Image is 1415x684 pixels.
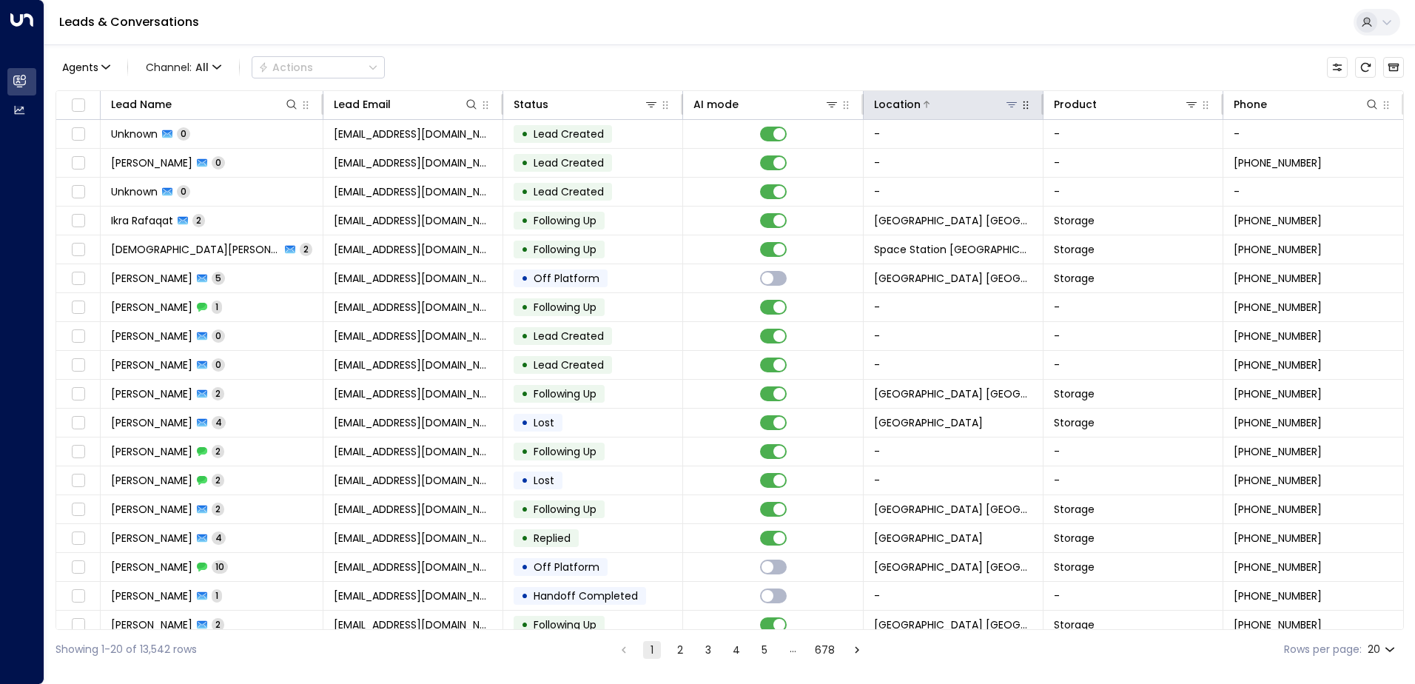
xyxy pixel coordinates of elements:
button: Go to next page [848,641,866,659]
span: 4 [212,532,226,544]
td: - [1043,582,1223,610]
span: 1 [212,589,222,602]
span: Storage [1054,213,1095,228]
span: Space Station Kings Heath [874,213,1032,228]
div: • [521,439,528,464]
span: Space Station Hall Green [874,415,983,430]
div: • [521,266,528,291]
div: Actions [258,61,313,74]
span: +447575877070 [1234,213,1322,228]
div: • [521,497,528,522]
td: - [864,582,1043,610]
span: Replied [534,531,571,546]
div: … [784,641,801,659]
span: +447754682073 [1234,155,1322,170]
span: gemmahammond@hotmail.co.uk [334,502,492,517]
div: Phone [1234,95,1267,113]
span: Toggle select row [69,385,87,403]
td: - [1043,149,1223,177]
div: AI mode [693,95,838,113]
span: 0 [177,185,190,198]
div: Lead Name [111,95,172,113]
div: • [521,612,528,637]
span: 5 [212,272,225,284]
span: +447973508031 [1234,531,1322,546]
span: Alec Mirando [111,329,192,343]
div: • [521,208,528,233]
td: - [1043,293,1223,321]
td: - [1043,351,1223,379]
span: Storage [1054,242,1095,257]
span: alecmirando@gmail.com [334,271,492,286]
span: Christi Maherry [111,242,280,257]
span: 10 [212,560,228,573]
span: Toggle select row [69,241,87,259]
span: Alec Mirando [111,358,192,372]
td: - [1223,120,1403,148]
span: 0 [212,329,225,342]
span: Following Up [534,502,596,517]
div: • [521,323,528,349]
span: 2 [212,474,224,486]
td: - [1043,437,1223,466]
div: AI mode [693,95,739,113]
div: Location [874,95,921,113]
span: +447982688185 [1234,560,1322,574]
span: Autherine Harris-Bosancic [111,531,192,546]
span: Gemma Swinbourne [111,473,192,488]
span: smnth_osborne@outlook.com [334,560,492,574]
span: 2 [300,243,312,255]
span: Alec Mirando [111,386,192,401]
div: • [521,295,528,320]
span: alecmirando@gmail.com [334,300,492,315]
span: gemmahammond@hotmail.co.uk [334,473,492,488]
span: Storage [1054,386,1095,401]
span: Space Station Kilburn [874,386,1032,401]
span: autherineh@hotmail.com [334,531,492,546]
span: Lead Created [534,329,604,343]
span: Toggle select row [69,414,87,432]
span: Ikra Rafaqat [111,213,173,228]
button: Archived Leads [1383,57,1404,78]
span: 1 [212,301,222,313]
div: • [521,237,528,262]
span: Following Up [534,617,596,632]
span: 0 [177,127,190,140]
span: Toggle select row [69,558,87,577]
span: +447983872967 [1234,502,1322,517]
span: Storage [1054,531,1095,546]
span: christi@wyzetree.com [334,242,492,257]
span: Toggle select row [69,269,87,288]
div: Product [1054,95,1199,113]
span: Alec Mirando [111,300,192,315]
span: helendtindall@gmail.com [334,415,492,430]
span: Toggle select row [69,616,87,634]
span: 2 [212,387,224,400]
span: 2 [212,445,224,457]
span: Following Up [534,444,596,459]
span: paulfreeman1023@gmail.com [334,155,492,170]
span: Agents [62,62,98,73]
span: alecmirando@gmail.com [334,329,492,343]
span: +447889733000 [1234,300,1322,315]
nav: pagination navigation [614,640,867,659]
td: - [864,178,1043,206]
span: +447889733000 [1234,271,1322,286]
span: Toggle select row [69,356,87,375]
div: • [521,526,528,551]
button: Customize [1327,57,1348,78]
td: - [864,322,1043,350]
span: Space Station Kilburn [874,271,1032,286]
span: Space Station Kilburn [874,617,1032,632]
span: Lost [534,473,554,488]
span: Gemma Swinbourne [111,502,192,517]
span: +447982688185 [1234,617,1322,632]
span: +447983872967 [1234,473,1322,488]
span: 2 [212,618,224,631]
span: Toggle select all [69,96,87,115]
span: Toggle select row [69,443,87,461]
span: Toggle select row [69,154,87,172]
td: - [1223,178,1403,206]
span: 2 [192,214,205,227]
td: - [864,351,1043,379]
